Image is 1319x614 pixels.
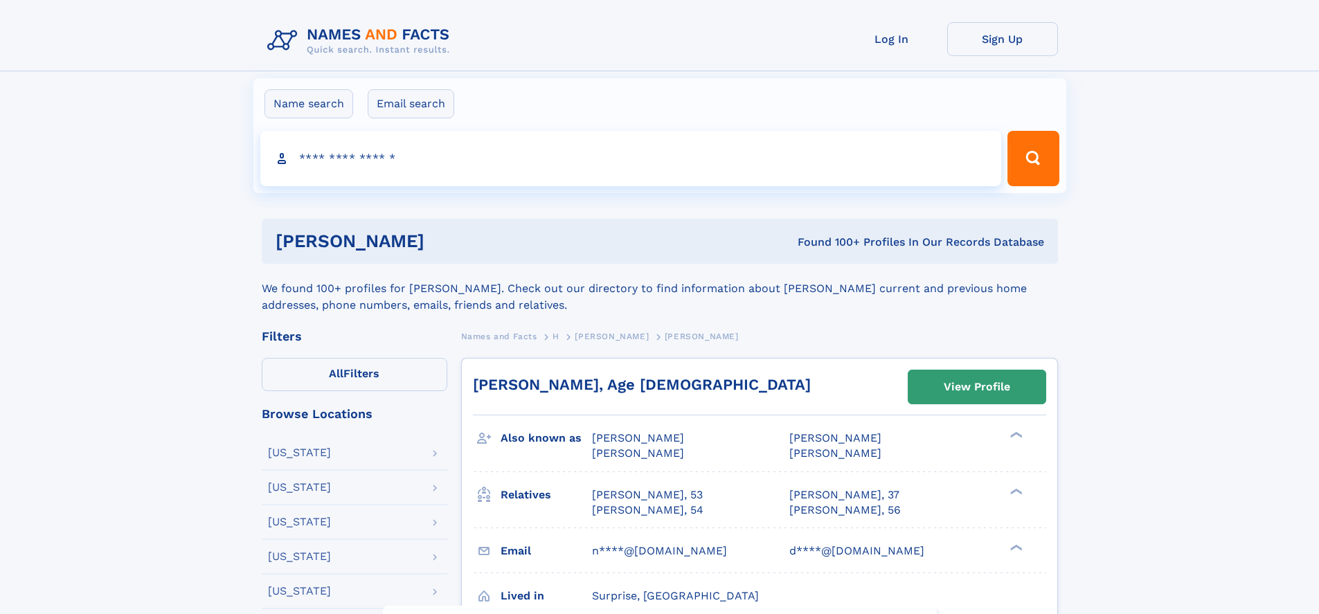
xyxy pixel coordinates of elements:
[1007,431,1023,440] div: ❯
[789,487,899,503] a: [PERSON_NAME], 37
[268,482,331,493] div: [US_STATE]
[947,22,1058,56] a: Sign Up
[260,131,1002,186] input: search input
[908,370,1046,404] a: View Profile
[264,89,353,118] label: Name search
[789,503,901,518] a: [PERSON_NAME], 56
[592,446,684,460] span: [PERSON_NAME]
[368,89,454,118] label: Email search
[473,376,811,393] a: [PERSON_NAME], Age [DEMOGRAPHIC_DATA]
[1007,487,1023,496] div: ❯
[944,371,1010,403] div: View Profile
[1007,543,1023,552] div: ❯
[611,235,1044,250] div: Found 100+ Profiles In Our Records Database
[592,431,684,444] span: [PERSON_NAME]
[329,367,343,380] span: All
[836,22,947,56] a: Log In
[501,426,592,450] h3: Also known as
[501,584,592,608] h3: Lived in
[268,516,331,527] div: [US_STATE]
[461,327,537,345] a: Names and Facts
[501,539,592,563] h3: Email
[592,589,759,602] span: Surprise, [GEOGRAPHIC_DATA]
[575,327,649,345] a: [PERSON_NAME]
[262,264,1058,314] div: We found 100+ profiles for [PERSON_NAME]. Check out our directory to find information about [PERS...
[1007,131,1059,186] button: Search Button
[268,551,331,562] div: [US_STATE]
[262,358,447,391] label: Filters
[268,586,331,597] div: [US_STATE]
[276,233,611,250] h1: [PERSON_NAME]
[553,327,559,345] a: H
[268,447,331,458] div: [US_STATE]
[592,487,703,503] a: [PERSON_NAME], 53
[262,408,447,420] div: Browse Locations
[262,22,461,60] img: Logo Names and Facts
[789,431,881,444] span: [PERSON_NAME]
[262,330,447,343] div: Filters
[575,332,649,341] span: [PERSON_NAME]
[553,332,559,341] span: H
[501,483,592,507] h3: Relatives
[789,446,881,460] span: [PERSON_NAME]
[665,332,739,341] span: [PERSON_NAME]
[592,503,703,518] a: [PERSON_NAME], 54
